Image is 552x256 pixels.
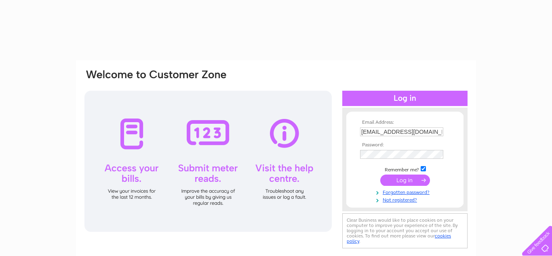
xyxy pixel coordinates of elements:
input: Submit [380,175,430,186]
td: Remember me? [358,165,452,173]
th: Password: [358,142,452,148]
a: Not registered? [360,196,452,203]
a: cookies policy [347,233,451,244]
div: Clear Business would like to place cookies on your computer to improve your experience of the sit... [342,213,468,248]
a: Forgotten password? [360,188,452,196]
th: Email Address: [358,120,452,125]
